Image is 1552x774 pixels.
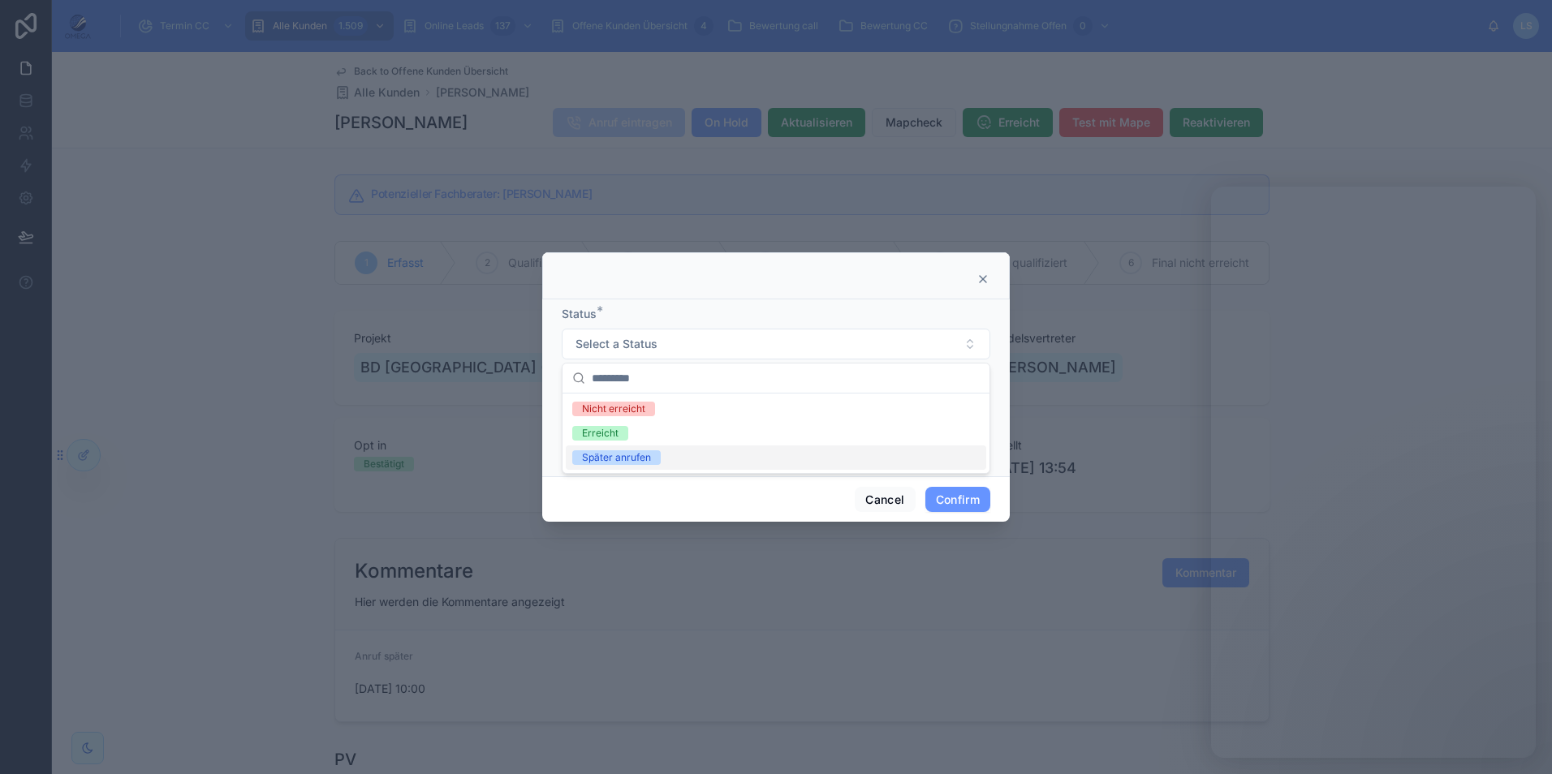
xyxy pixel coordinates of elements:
span: Status [562,307,597,320]
iframe: Intercom live chat [1211,187,1536,758]
iframe: Intercom live chat [1497,719,1536,758]
button: Cancel [855,487,915,513]
div: Erreicht [582,426,619,441]
div: Suggestions [563,393,989,473]
button: Confirm [925,487,990,513]
span: Select a Status [576,336,657,352]
div: Nicht erreicht [582,402,645,416]
div: Später anrufen [582,450,651,465]
button: Select Button [562,329,990,359]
